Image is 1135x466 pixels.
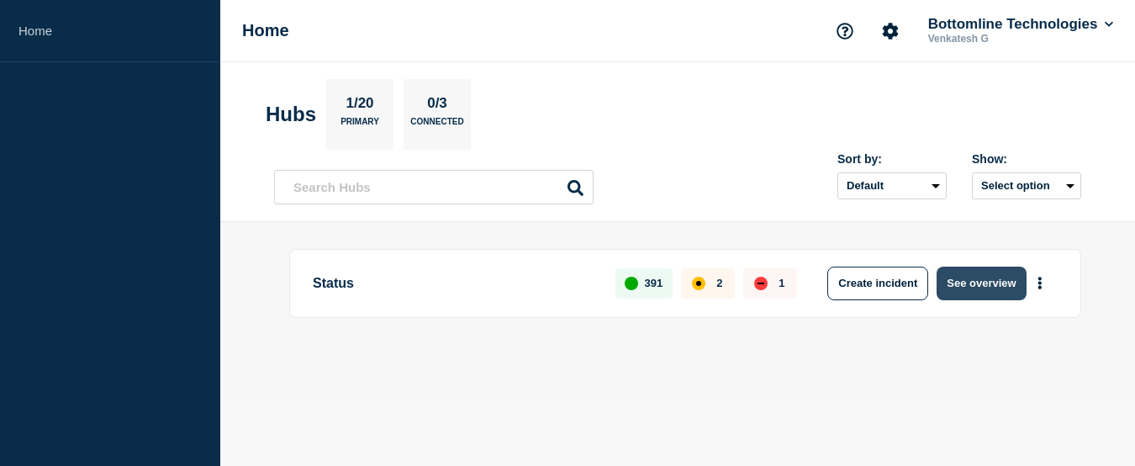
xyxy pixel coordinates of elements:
p: Status [313,267,596,300]
button: More actions [1029,267,1051,299]
button: Select option [972,172,1081,199]
p: 2 [716,277,722,289]
select: Sort by [837,172,947,199]
input: Search Hubs [274,170,594,204]
h2: Hubs [266,103,316,126]
div: down [754,277,768,290]
p: Connected [410,117,463,135]
div: Show: [972,152,1081,166]
button: Bottomline Technologies [925,16,1117,33]
div: up [625,277,638,290]
p: 391 [645,277,663,289]
p: 1 [779,277,784,289]
button: Account settings [873,13,908,49]
button: Support [827,13,863,49]
button: Create incident [827,267,928,300]
p: 1/20 [340,95,380,117]
button: See overview [937,267,1026,300]
p: Primary [340,117,379,135]
p: Venkatesh G [925,33,1100,45]
div: Sort by: [837,152,947,166]
p: 0/3 [421,95,454,117]
h1: Home [242,21,289,40]
div: affected [692,277,705,290]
